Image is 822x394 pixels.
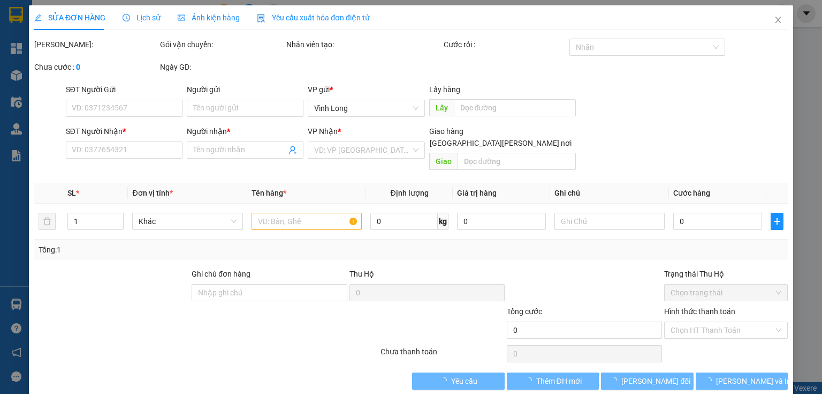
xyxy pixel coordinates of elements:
[621,375,690,387] span: [PERSON_NAME] đổi
[451,375,477,387] span: Yêu cầu
[771,217,783,226] span: plus
[34,14,42,21] span: edit
[763,5,793,35] button: Close
[453,99,576,116] input: Dọc đường
[66,125,182,137] div: SĐT Người Nhận
[507,373,599,390] button: Thêm ĐH mới
[257,13,370,22] span: Yêu cầu xuất hóa đơn điện tử
[390,189,428,197] span: Định lượng
[774,16,782,24] span: close
[429,85,460,94] span: Lấy hàng
[664,307,735,316] label: Hình thức thanh toán
[39,213,56,230] button: delete
[66,84,182,95] div: SĐT Người Gửi
[288,146,297,154] span: user-add
[524,377,536,384] span: loading
[123,14,130,21] span: clock-circle
[554,213,665,230] input: Ghi Chú
[34,13,105,22] span: SỬA ĐƠN HÀNG
[696,373,788,390] button: [PERSON_NAME] và In
[610,377,621,384] span: loading
[507,307,542,316] span: Tổng cước
[257,14,265,23] img: icon
[349,270,374,278] span: Thu Hộ
[132,189,172,197] span: Đơn vị tính
[439,377,451,384] span: loading
[671,285,781,301] span: Chọn trạng thái
[704,377,716,384] span: loading
[187,84,303,95] div: Người gửi
[444,39,567,50] div: Cước rồi :
[457,189,497,197] span: Giá trị hàng
[425,137,576,149] span: [GEOGRAPHIC_DATA][PERSON_NAME] nơi
[771,213,783,230] button: plus
[438,213,448,230] span: kg
[139,213,236,229] span: Khác
[308,127,338,136] span: VP Nhận
[550,183,669,204] th: Ghi chú
[160,61,284,73] div: Ngày GD:
[429,99,453,116] span: Lấy
[76,63,80,71] b: 0
[34,61,158,73] div: Chưa cước :
[192,270,250,278] label: Ghi chú đơn hàng
[178,13,240,22] span: Ảnh kiện hàng
[192,284,347,301] input: Ghi chú đơn hàng
[187,125,303,137] div: Người nhận
[601,373,694,390] button: [PERSON_NAME] đổi
[308,84,424,95] div: VP gửi
[536,375,581,387] span: Thêm ĐH mới
[123,13,161,22] span: Lịch sử
[160,39,284,50] div: Gói vận chuyển:
[673,189,710,197] span: Cước hàng
[412,373,505,390] button: Yêu cầu
[178,14,185,21] span: picture
[429,127,463,136] span: Giao hàng
[252,189,286,197] span: Tên hàng
[39,244,318,256] div: Tổng: 1
[67,189,76,197] span: SL
[379,346,505,365] div: Chưa thanh toán
[664,268,788,280] div: Trạng thái Thu Hộ
[286,39,442,50] div: Nhân viên tạo:
[429,153,457,170] span: Giao
[314,100,418,116] span: Vĩnh Long
[716,375,791,387] span: [PERSON_NAME] và In
[457,153,576,170] input: Dọc đường
[252,213,362,230] input: VD: Bàn, Ghế
[34,39,158,50] div: [PERSON_NAME]:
